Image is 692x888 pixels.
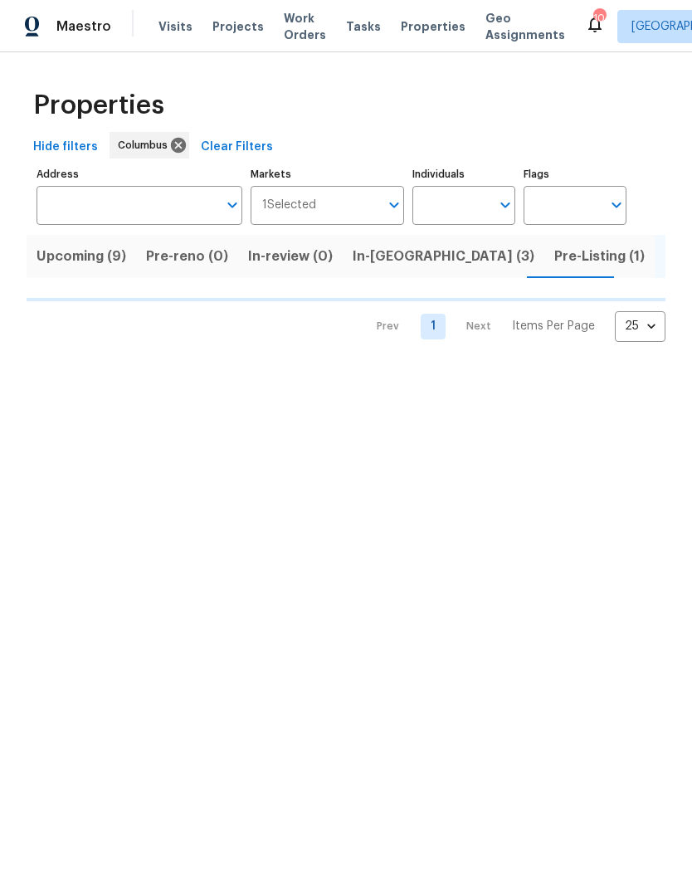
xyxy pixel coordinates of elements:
[110,132,189,159] div: Columbus
[37,245,126,268] span: Upcoming (9)
[346,21,381,32] span: Tasks
[33,97,164,114] span: Properties
[221,193,244,217] button: Open
[593,10,605,27] div: 10
[146,245,228,268] span: Pre-reno (0)
[118,137,174,154] span: Columbus
[212,18,264,35] span: Projects
[353,245,534,268] span: In-[GEOGRAPHIC_DATA] (3)
[56,18,111,35] span: Maestro
[158,18,192,35] span: Visits
[33,137,98,158] span: Hide filters
[494,193,517,217] button: Open
[201,137,273,158] span: Clear Filters
[512,318,595,334] p: Items Per Page
[284,10,326,43] span: Work Orders
[524,169,626,179] label: Flags
[412,169,515,179] label: Individuals
[485,10,565,43] span: Geo Assignments
[401,18,465,35] span: Properties
[383,193,406,217] button: Open
[361,311,665,342] nav: Pagination Navigation
[615,305,665,348] div: 25
[37,169,242,179] label: Address
[554,245,645,268] span: Pre-Listing (1)
[262,198,316,212] span: 1 Selected
[605,193,628,217] button: Open
[421,314,446,339] a: Goto page 1
[27,132,105,163] button: Hide filters
[248,245,333,268] span: In-review (0)
[194,132,280,163] button: Clear Filters
[251,169,405,179] label: Markets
